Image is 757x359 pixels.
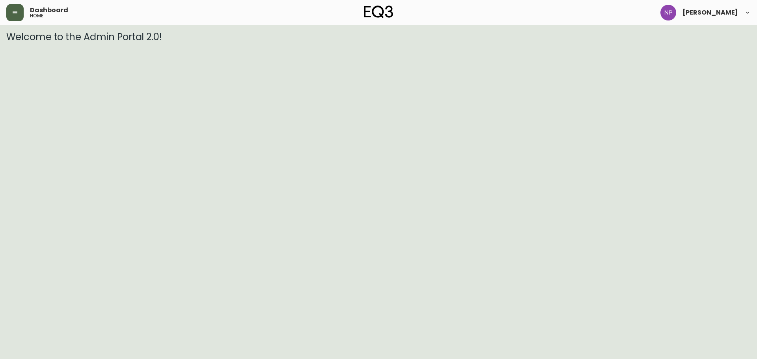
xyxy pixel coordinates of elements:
[30,7,68,13] span: Dashboard
[660,5,676,20] img: 50f1e64a3f95c89b5c5247455825f96f
[364,6,393,18] img: logo
[6,32,751,43] h3: Welcome to the Admin Portal 2.0!
[30,13,43,18] h5: home
[682,9,738,16] span: [PERSON_NAME]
